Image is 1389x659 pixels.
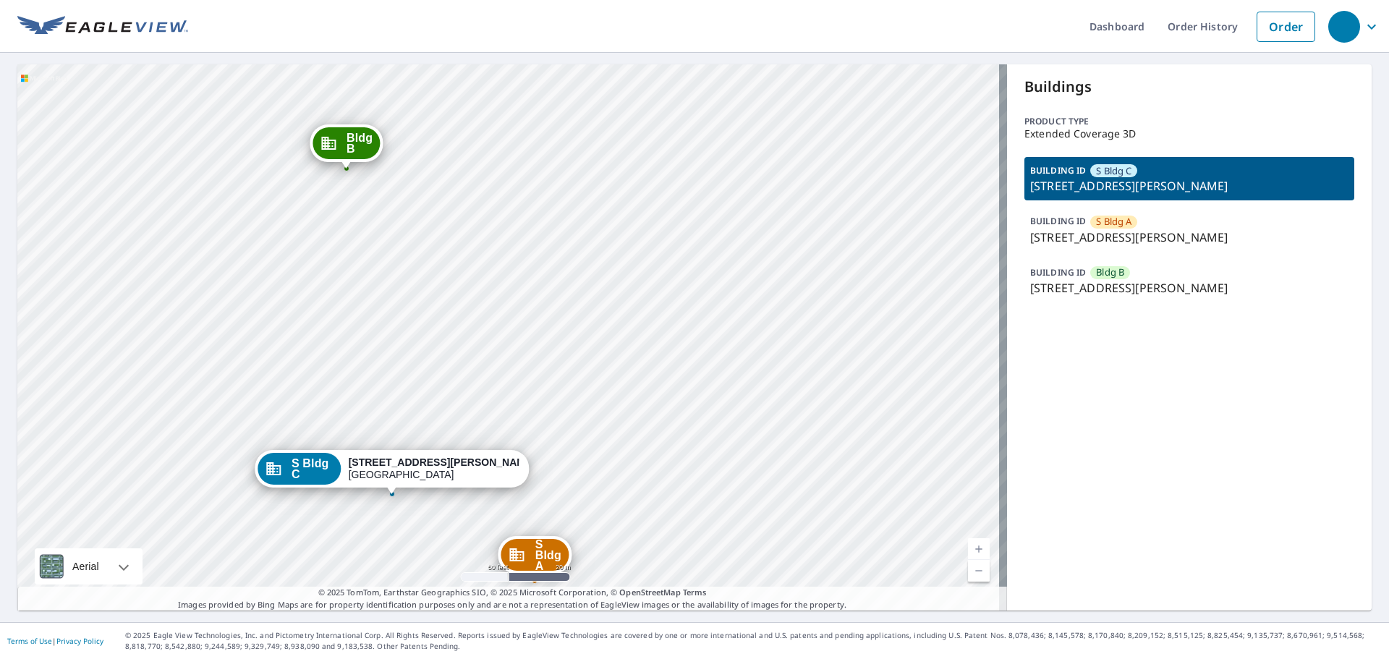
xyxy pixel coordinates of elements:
[7,637,103,645] p: |
[1030,177,1348,195] p: [STREET_ADDRESS][PERSON_NAME]
[56,636,103,646] a: Privacy Policy
[1024,128,1354,140] p: Extended Coverage 3D
[1096,164,1131,178] span: S Bldg C
[255,450,529,495] div: Dropped pin, building S Bldg C, Commercial property, 225 Coggins Dr Pleasant Hill, CA 94523
[347,132,373,154] span: Bldg B
[68,548,103,584] div: Aerial
[349,456,519,481] div: [GEOGRAPHIC_DATA]
[35,548,143,584] div: Aerial
[1096,215,1131,229] span: S Bldg A
[498,536,572,581] div: Dropped pin, building S Bldg A, Commercial property, 225 Coggins Dr Pleasant Hill, CA 94523
[1096,265,1124,279] span: Bldg B
[1024,115,1354,128] p: Product type
[292,458,334,480] span: S Bldg C
[17,16,188,38] img: EV Logo
[318,587,707,599] span: © 2025 TomTom, Earthstar Geographics SIO, © 2025 Microsoft Corporation, ©
[968,538,990,560] a: Current Level 19, Zoom In
[1030,229,1348,246] p: [STREET_ADDRESS][PERSON_NAME]
[125,630,1382,652] p: © 2025 Eagle View Technologies, Inc. and Pictometry International Corp. All Rights Reserved. Repo...
[1030,266,1086,279] p: BUILDING ID
[535,539,561,571] span: S Bldg A
[1030,164,1086,177] p: BUILDING ID
[968,560,990,582] a: Current Level 19, Zoom Out
[1257,12,1315,42] a: Order
[310,124,383,169] div: Dropped pin, building Bldg B, Commercial property, 225 Coggins Dr Pleasant Hill, CA 94523
[1030,279,1348,297] p: [STREET_ADDRESS][PERSON_NAME]
[619,587,680,598] a: OpenStreetMap
[7,636,52,646] a: Terms of Use
[1024,76,1354,98] p: Buildings
[683,587,707,598] a: Terms
[349,456,535,468] strong: [STREET_ADDRESS][PERSON_NAME]
[17,587,1007,611] p: Images provided by Bing Maps are for property identification purposes only and are not a represen...
[1030,215,1086,227] p: BUILDING ID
